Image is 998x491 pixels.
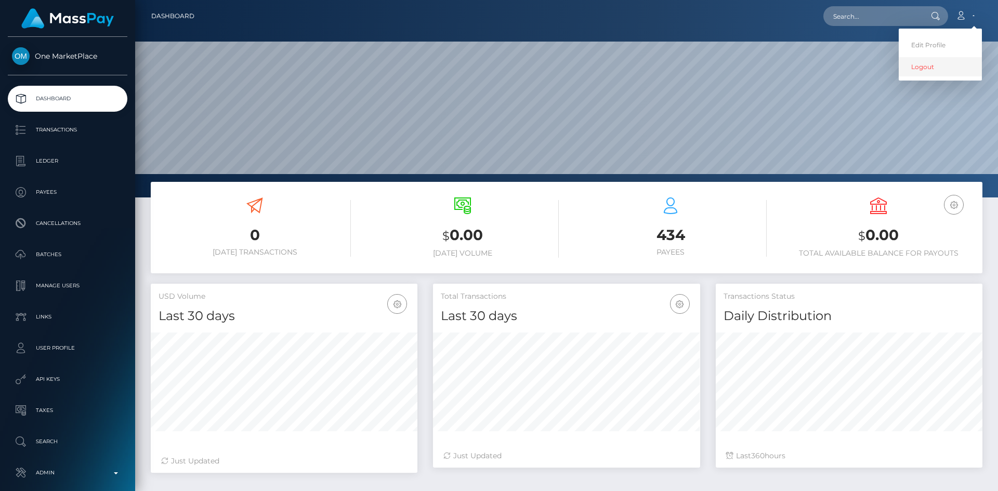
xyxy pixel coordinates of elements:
[8,335,127,361] a: User Profile
[8,242,127,268] a: Batches
[12,216,123,231] p: Cancellations
[8,210,127,236] a: Cancellations
[12,47,30,65] img: One MarketPlace
[12,309,123,325] p: Links
[12,184,123,200] p: Payees
[366,249,559,258] h6: [DATE] Volume
[12,434,123,449] p: Search
[443,450,689,461] div: Just Updated
[724,307,975,325] h4: Daily Distribution
[21,8,114,29] img: MassPay Logo
[12,91,123,107] p: Dashboard
[151,5,194,27] a: Dashboard
[441,307,692,325] h4: Last 30 days
[8,304,127,330] a: Links
[12,403,123,418] p: Taxes
[8,86,127,112] a: Dashboard
[159,291,410,302] h5: USD Volume
[12,153,123,169] p: Ledger
[751,451,765,460] span: 360
[159,307,410,325] h4: Last 30 days
[159,225,351,245] h3: 0
[12,122,123,138] p: Transactions
[159,248,351,257] h6: [DATE] Transactions
[8,148,127,174] a: Ledger
[782,225,975,246] h3: 0.00
[8,429,127,455] a: Search
[899,35,982,55] a: Edit Profile
[574,225,767,245] h3: 434
[12,371,123,387] p: API Keys
[899,57,982,76] a: Logout
[8,51,127,61] span: One MarketPlace
[574,248,767,257] h6: Payees
[823,6,921,26] input: Search...
[12,278,123,294] p: Manage Users
[12,465,123,481] p: Admin
[161,456,407,467] div: Just Updated
[858,229,865,243] small: $
[8,179,127,205] a: Payees
[726,450,972,461] div: Last hours
[8,397,127,423] a: Taxes
[441,291,692,302] h5: Total Transactions
[12,340,123,356] p: User Profile
[442,229,450,243] small: $
[782,249,975,258] h6: Total Available Balance for Payouts
[724,291,975,302] h5: Transactions Status
[12,247,123,262] p: Batches
[8,117,127,143] a: Transactions
[8,366,127,392] a: API Keys
[366,225,559,246] h3: 0.00
[8,273,127,299] a: Manage Users
[8,460,127,486] a: Admin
